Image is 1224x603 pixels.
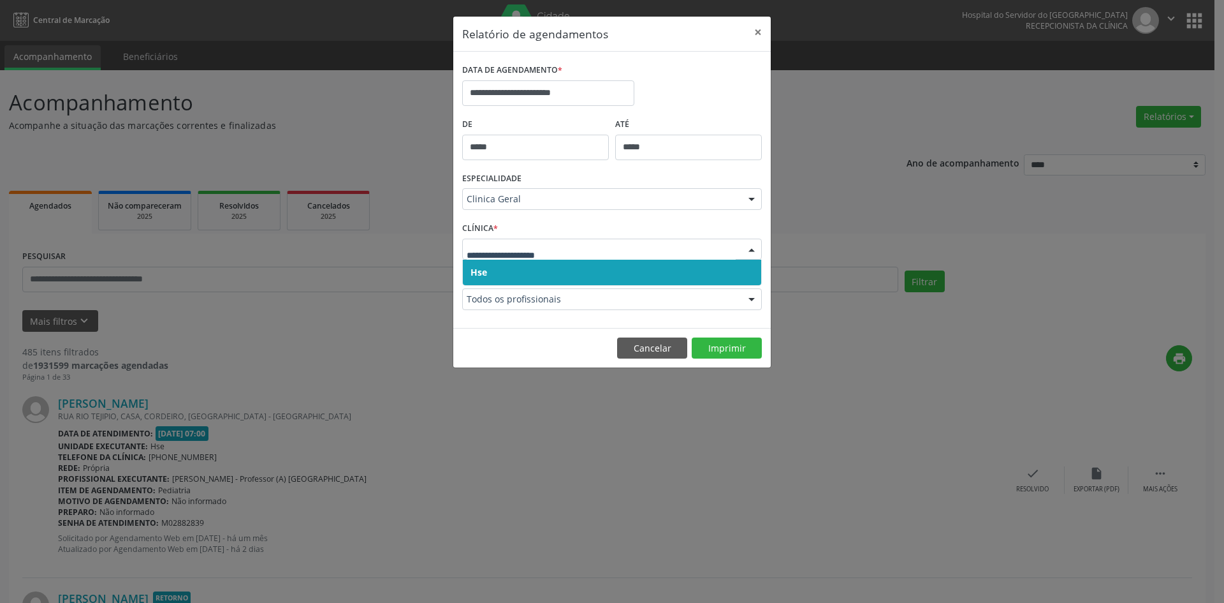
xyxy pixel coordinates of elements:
[615,115,762,135] label: ATÉ
[470,266,487,278] span: Hse
[462,115,609,135] label: De
[467,293,736,306] span: Todos os profissionais
[462,61,562,80] label: DATA DE AGENDAMENTO
[462,169,521,189] label: ESPECIALIDADE
[617,338,687,359] button: Cancelar
[467,193,736,205] span: Clinica Geral
[462,26,608,42] h5: Relatório de agendamentos
[462,219,498,239] label: CLÍNICA
[692,338,762,359] button: Imprimir
[745,17,771,48] button: Close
